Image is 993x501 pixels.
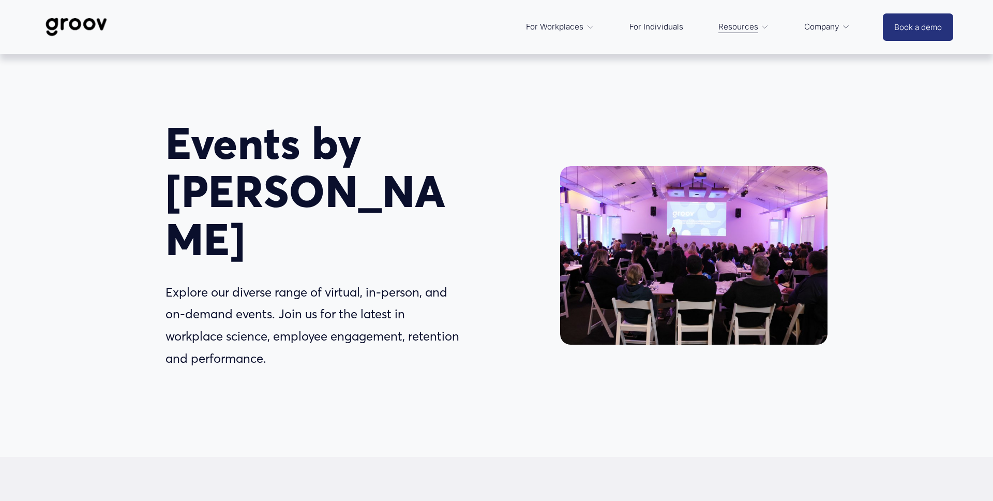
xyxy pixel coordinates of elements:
a: folder dropdown [799,14,855,39]
h1: Events by [PERSON_NAME] [165,120,463,263]
a: folder dropdown [713,14,774,39]
a: Book a demo [883,13,953,41]
img: Groov | Workplace Science Platform | Unlock Performance | Drive Results [40,10,113,44]
span: Resources [718,20,758,34]
a: For Individuals [624,14,688,39]
a: folder dropdown [521,14,599,39]
span: Company [804,20,839,34]
p: Explore our diverse range of virtual, in-person, and on-demand events. Join us for the latest in ... [165,282,463,370]
span: For Workplaces [526,20,583,34]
